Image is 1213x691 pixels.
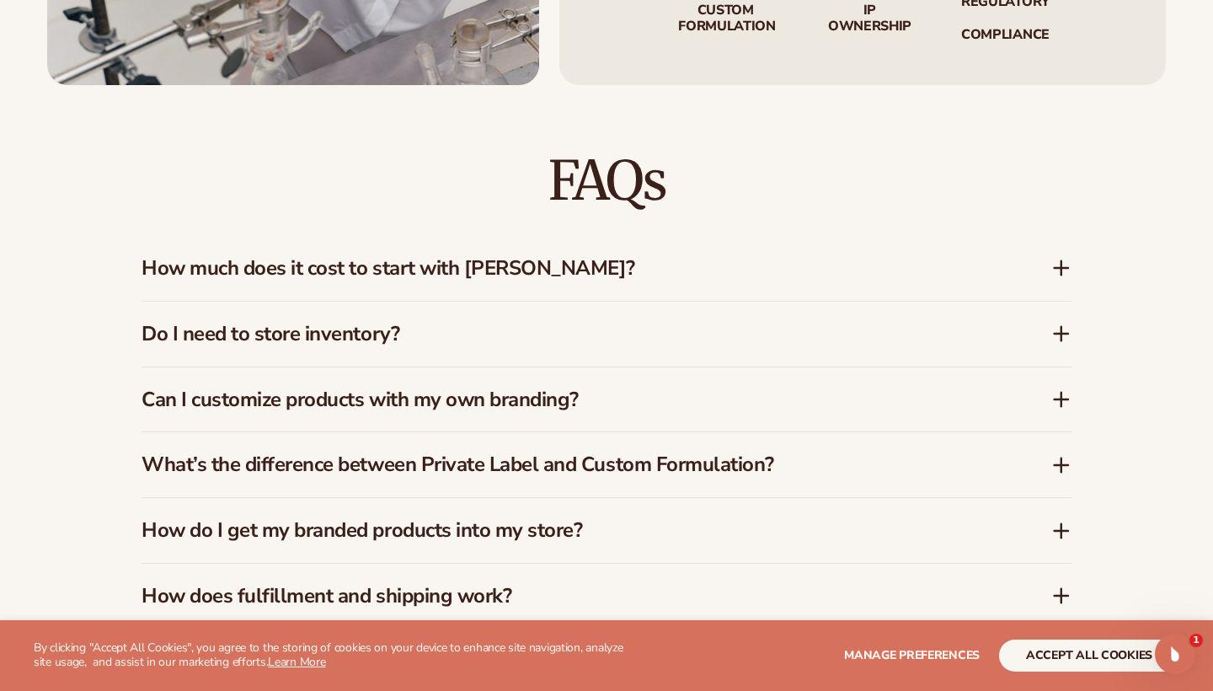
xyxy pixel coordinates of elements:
p: By clicking "Accept All Cookies", you agree to the storing of cookies on your device to enhance s... [34,641,633,670]
h3: How do I get my branded products into my store? [142,518,1001,543]
p: Custom formulation [675,3,780,35]
h3: How does fulfillment and shipping work? [142,584,1001,608]
a: Learn More [268,654,325,670]
h3: What’s the difference between Private Label and Custom Formulation? [142,453,1001,477]
span: Manage preferences [844,647,980,663]
h3: How much does it cost to start with [PERSON_NAME]? [142,256,1001,281]
h2: FAQs [142,153,1071,209]
span: 1 [1189,634,1203,647]
p: IP Ownership [827,3,913,35]
button: Manage preferences [844,640,980,672]
iframe: Intercom live chat [1155,634,1195,674]
h3: Do I need to store inventory? [142,322,1001,346]
h3: Can I customize products with my own branding? [142,388,1001,412]
button: accept all cookies [999,640,1179,672]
